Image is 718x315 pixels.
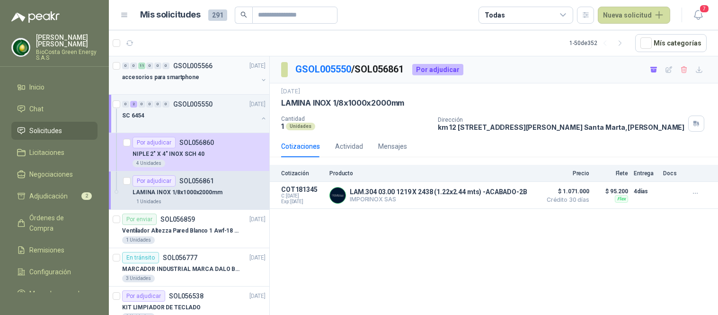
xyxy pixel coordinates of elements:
h1: Mis solicitudes [140,8,201,22]
p: [DATE] [281,87,300,96]
p: SOL056859 [160,216,195,223]
div: 1 Unidades [133,198,165,206]
p: GSOL005550 [173,101,213,108]
p: [PERSON_NAME] [PERSON_NAME] [36,34,98,47]
span: Órdenes de Compra [29,213,89,234]
p: SOL056861 [179,178,214,184]
div: Por adjudicar [412,64,463,75]
a: Configuración [11,263,98,281]
div: 1 - 50 de 352 [569,36,628,51]
div: Por adjudicar [133,137,176,148]
div: Por adjudicar [133,175,176,187]
div: Unidades [286,123,315,130]
p: [DATE] [249,253,266,262]
span: search [240,11,247,18]
p: LAMINA INOX 1/8x1000x2000mm [133,188,222,197]
p: Dirección [438,117,685,123]
span: Manuales y ayuda [29,288,83,299]
div: 1 Unidades [122,236,155,244]
p: KIT LIMPIADOR DE TECLADO [122,303,201,312]
a: Inicio [11,78,98,96]
p: MARCADOR INDUSTRIAL MARCA DALO BLANCO [122,265,240,274]
span: Solicitudes [29,126,62,136]
div: 0 [154,63,161,69]
span: Crédito 30 días [542,197,589,203]
div: Cotizaciones [281,141,320,152]
div: 0 [154,101,161,108]
p: IMPORINOX SAS [350,196,527,203]
span: Adjudicación [29,191,68,201]
span: Negociaciones [29,169,73,180]
div: 0 [138,101,145,108]
div: 0 [146,101,153,108]
img: Company Logo [330,188,346,203]
p: LAMINA INOX 1/8x1000x2000mm [281,98,404,108]
img: Logo peakr [11,11,60,23]
div: Mensajes [378,141,407,152]
span: Exp: [DATE] [281,199,324,205]
p: Cantidad [281,116,430,122]
p: $ 95.200 [595,186,628,197]
p: NIPLE 2" X 4" INOX SCH 40 [133,150,204,159]
div: 0 [162,63,169,69]
a: Negociaciones [11,165,98,183]
div: 0 [162,101,169,108]
span: 2 [81,192,92,200]
button: 7 [690,7,707,24]
div: En tránsito [122,252,159,263]
span: Licitaciones [29,147,64,158]
span: $ 1.071.000 [542,186,589,197]
a: Remisiones [11,241,98,259]
p: [DATE] [249,215,266,224]
p: 1 [281,122,284,130]
p: [DATE] [249,62,266,71]
a: Manuales y ayuda [11,285,98,303]
button: Nueva solicitud [598,7,670,24]
a: GSOL005550 [295,63,351,75]
p: / SOL056861 [295,62,405,77]
a: Por enviarSOL056859[DATE] Ventilador Altezza Pared Blanco 1 Awf-18 Pro Balinera1 Unidades [109,210,269,248]
div: Por enviar [122,214,157,225]
p: Producto [329,170,536,177]
a: 0 0 11 0 0 0 GSOL005566[DATE] accesorios para smartphone [122,60,267,90]
span: 7 [699,4,709,13]
div: 0 [122,101,129,108]
span: Inicio [29,82,44,92]
p: Docs [663,170,682,177]
span: 291 [208,9,227,21]
span: Chat [29,104,44,114]
p: LAM.304 03.00 1219 X 2438 (1.22x2.44 mts) -ACABADO-2B [350,188,527,196]
p: COT181345 [281,186,324,193]
p: 4 días [634,186,657,197]
div: Por adjudicar [122,290,165,302]
img: Company Logo [12,38,30,56]
div: Todas [485,10,505,20]
div: 2 [130,101,137,108]
p: Ventilador Altezza Pared Blanco 1 Awf-18 Pro Balinera [122,226,240,235]
p: GSOL005566 [173,63,213,69]
a: Órdenes de Compra [11,209,98,237]
p: SC 6454 [122,111,144,120]
span: Configuración [29,267,71,277]
p: SOL056538 [169,293,204,299]
div: 0 [122,63,129,69]
p: accesorios para smartphone [122,73,199,82]
a: Licitaciones [11,144,98,162]
p: Entrega [634,170,657,177]
div: Flex [615,195,628,203]
div: 11 [138,63,145,69]
a: 0 2 0 0 0 0 GSOL005550[DATE] SC 6454 [122,99,267,129]
div: 0 [130,63,137,69]
a: En tránsitoSOL056777[DATE] MARCADOR INDUSTRIAL MARCA DALO BLANCO3 Unidades [109,248,269,287]
a: Chat [11,100,98,118]
p: [DATE] [249,100,266,109]
p: SOL056777 [163,254,197,261]
p: Cotización [281,170,324,177]
div: 0 [146,63,153,69]
p: BioCosta Green Energy S.A.S [36,49,98,61]
a: Por adjudicarSOL056860NIPLE 2" X 4" INOX SCH 404 Unidades [109,133,269,171]
a: Por adjudicarSOL056861LAMINA INOX 1/8x1000x2000mm1 Unidades [109,171,269,210]
p: km 12 [STREET_ADDRESS][PERSON_NAME] Santa Marta , [PERSON_NAME] [438,123,685,131]
p: Precio [542,170,589,177]
a: Solicitudes [11,122,98,140]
